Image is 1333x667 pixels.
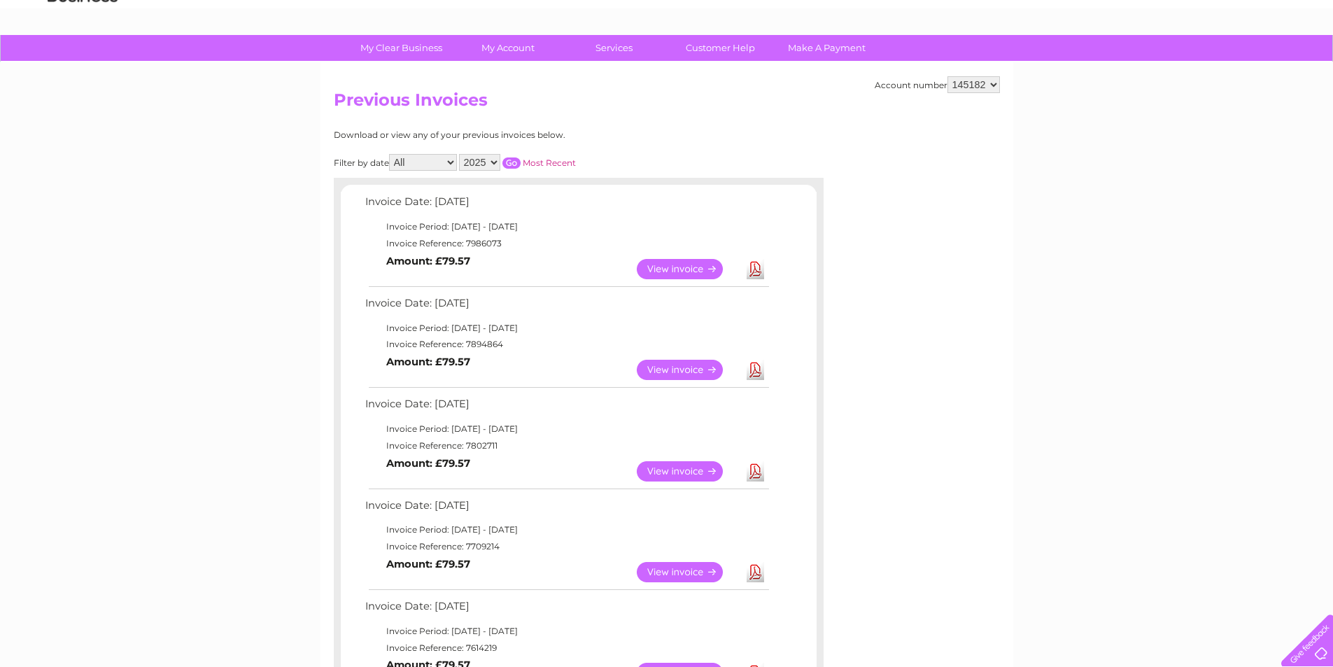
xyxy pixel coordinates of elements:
[1211,59,1232,70] a: Blog
[362,597,771,623] td: Invoice Date: [DATE]
[334,154,701,171] div: Filter by date
[1240,59,1274,70] a: Contact
[362,336,771,353] td: Invoice Reference: 7894864
[637,461,740,482] a: View
[362,294,771,320] td: Invoice Date: [DATE]
[1087,59,1113,70] a: Water
[1287,59,1320,70] a: Log out
[362,623,771,640] td: Invoice Period: [DATE] - [DATE]
[344,35,459,61] a: My Clear Business
[386,457,470,470] b: Amount: £79.57
[362,395,771,421] td: Invoice Date: [DATE]
[663,35,778,61] a: Customer Help
[362,521,771,538] td: Invoice Period: [DATE] - [DATE]
[637,259,740,279] a: View
[362,421,771,437] td: Invoice Period: [DATE] - [DATE]
[769,35,884,61] a: Make A Payment
[362,320,771,337] td: Invoice Period: [DATE] - [DATE]
[362,437,771,454] td: Invoice Reference: 7802711
[362,538,771,555] td: Invoice Reference: 7709214
[362,496,771,522] td: Invoice Date: [DATE]
[362,218,771,235] td: Invoice Period: [DATE] - [DATE]
[556,35,672,61] a: Services
[1069,7,1166,24] a: 0333 014 3131
[386,558,470,570] b: Amount: £79.57
[334,90,1000,117] h2: Previous Invoices
[47,36,118,79] img: logo.png
[747,461,764,482] a: Download
[637,360,740,380] a: View
[362,235,771,252] td: Invoice Reference: 7986073
[362,640,771,657] td: Invoice Reference: 7614219
[450,35,565,61] a: My Account
[337,8,998,68] div: Clear Business is a trading name of Verastar Limited (registered in [GEOGRAPHIC_DATA] No. 3667643...
[334,130,701,140] div: Download or view any of your previous invoices below.
[747,259,764,279] a: Download
[386,356,470,368] b: Amount: £79.57
[386,255,470,267] b: Amount: £79.57
[747,562,764,582] a: Download
[747,360,764,380] a: Download
[523,157,576,168] a: Most Recent
[1122,59,1152,70] a: Energy
[362,192,771,218] td: Invoice Date: [DATE]
[875,76,1000,93] div: Account number
[1161,59,1203,70] a: Telecoms
[637,562,740,582] a: View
